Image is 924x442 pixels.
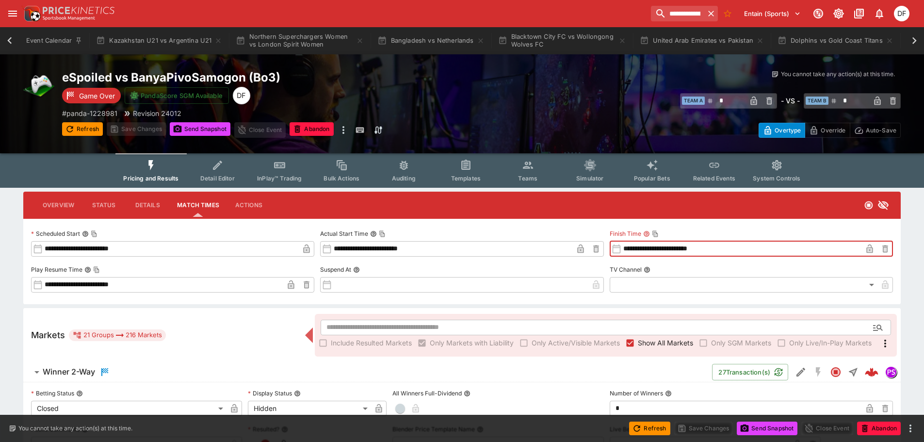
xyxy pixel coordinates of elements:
[775,125,801,135] p: Overtype
[810,363,827,381] button: SGM Disabled
[392,175,416,182] span: Auditing
[810,5,827,22] button: Connected to PK
[233,87,250,104] div: David Foster
[76,390,83,397] button: Betting Status
[91,230,97,237] button: Copy To Clipboard
[759,123,805,138] button: Overtype
[634,175,670,182] span: Popular Bets
[720,6,735,21] button: No Bookmarks
[430,338,514,348] span: Only Markets with Liability
[82,194,126,217] button: Status
[20,27,88,54] button: Event Calendar
[392,389,462,397] p: All Winners Full-Dividend
[123,175,178,182] span: Pricing and Results
[115,153,808,188] div: Event type filters
[711,338,771,348] span: Only SGM Markets
[693,175,735,182] span: Related Events
[877,199,889,211] svg: Hidden
[62,70,482,85] h2: Copy To Clipboard
[90,27,228,54] button: Kazakhstan U21 vs Argentina U21
[464,390,470,397] button: All Winners Full-Dividend
[830,5,847,22] button: Toggle light/dark mode
[644,266,650,273] button: TV Channel
[665,390,672,397] button: Number of Winners
[4,5,21,22] button: open drawer
[338,122,349,138] button: more
[169,194,227,217] button: Match Times
[320,229,368,238] p: Actual Start Time
[821,125,845,135] p: Override
[610,389,663,397] p: Number of Winners
[805,123,850,138] button: Override
[905,423,916,434] button: more
[31,265,82,274] p: Play Resume Time
[31,401,227,416] div: Closed
[850,123,901,138] button: Auto-Save
[227,194,271,217] button: Actions
[23,362,712,382] button: Winner 2-Way
[894,6,909,21] div: David Foster
[320,265,351,274] p: Suspend At
[248,389,292,397] p: Display Status
[73,329,162,341] div: 21 Groups 216 Markets
[891,3,912,24] button: David Foster
[737,422,797,435] button: Send Snapshot
[43,16,95,20] img: Sportsbook Management
[629,422,670,435] button: Refresh
[879,338,891,349] svg: More
[864,200,874,210] svg: Closed
[31,389,74,397] p: Betting Status
[712,364,788,380] button: 27Transaction(s)
[753,175,800,182] span: System Controls
[290,122,333,136] button: Abandon
[610,229,641,238] p: Finish Time
[21,4,41,23] img: PriceKinetics Logo
[682,97,705,105] span: Team A
[290,124,333,133] span: Mark an event as closed and abandoned.
[43,367,95,377] h6: Winner 2-Way
[125,87,229,104] button: PandaScore SGM Available
[370,230,377,237] button: Actual Start TimeCopy To Clipboard
[82,230,89,237] button: Scheduled StartCopy To Clipboard
[257,175,302,182] span: InPlay™ Trading
[866,125,896,135] p: Auto-Save
[865,365,878,379] img: logo-cerberus--red.svg
[35,194,82,217] button: Overview
[353,266,360,273] button: Suspend At
[294,390,301,397] button: Display Status
[638,338,693,348] span: Show All Markets
[792,363,810,381] button: Edit Detail
[126,194,169,217] button: Details
[651,6,704,21] input: search
[772,27,899,54] button: Dolphins vs Gold Coast Titans
[830,366,842,378] svg: Closed
[576,175,603,182] span: Simulator
[857,423,901,432] span: Mark an event as closed and abandoned.
[18,424,132,433] p: You cannot take any action(s) at this time.
[133,108,181,118] p: Revision 24012
[31,229,80,238] p: Scheduled Start
[84,266,91,273] button: Play Resume TimeCopy To Clipboard
[827,363,844,381] button: Closed
[43,7,114,14] img: PriceKinetics
[230,27,370,54] button: Northern Superchargers Women vs London Spirit Women
[610,265,642,274] p: TV Channel
[62,122,103,136] button: Refresh
[200,175,235,182] span: Detail Editor
[248,401,371,416] div: Hidden
[886,367,896,377] img: pandascore
[643,230,650,237] button: Finish TimeCopy To Clipboard
[31,329,65,341] h5: Markets
[23,70,54,101] img: esports.png
[857,422,901,435] button: Abandon
[518,175,537,182] span: Teams
[652,230,659,237] button: Copy To Clipboard
[738,6,807,21] button: Select Tenant
[781,96,800,106] h6: - VS -
[850,5,868,22] button: Documentation
[79,91,115,101] p: Game Over
[492,27,632,54] button: Blacktown City FC vs Wollongong Wolves FC
[885,366,897,378] div: pandascore
[759,123,901,138] div: Start From
[62,108,117,118] p: Copy To Clipboard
